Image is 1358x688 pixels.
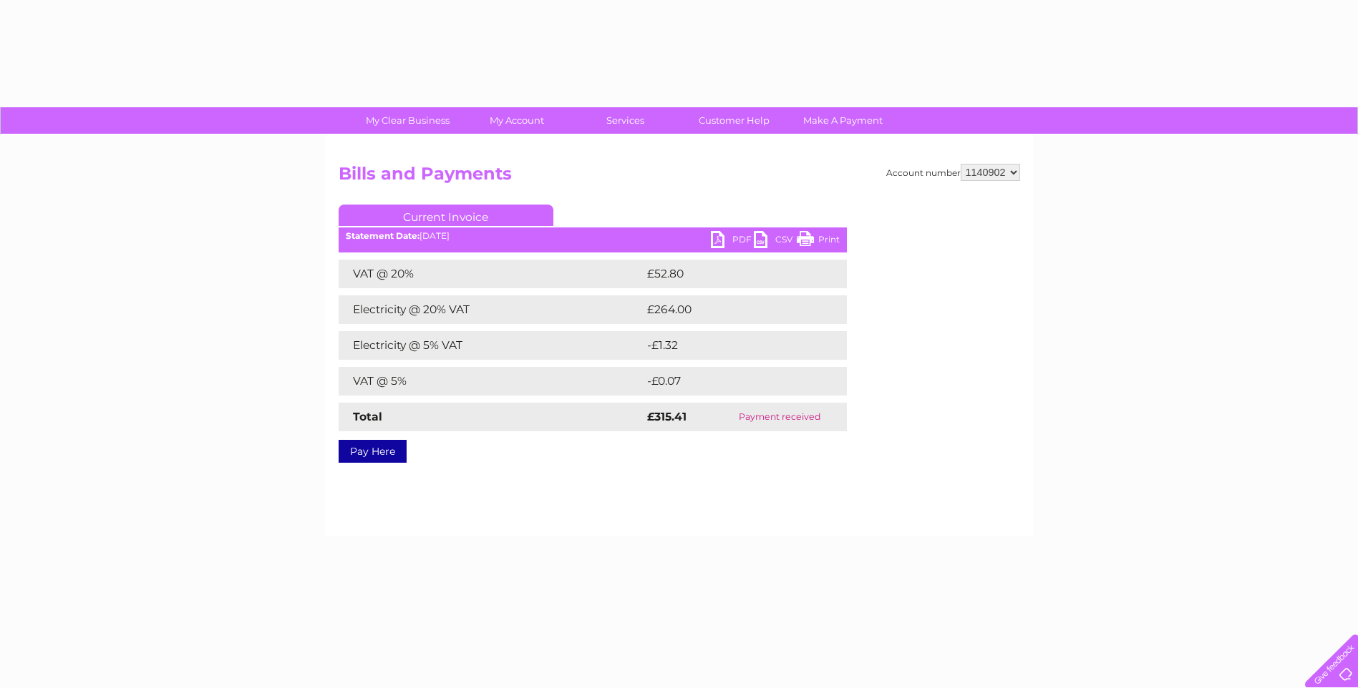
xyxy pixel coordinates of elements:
[457,107,576,134] a: My Account
[675,107,793,134] a: Customer Help
[644,367,817,395] td: -£0.07
[784,107,902,134] a: Make A Payment
[711,231,754,252] a: PDF
[713,403,846,431] td: Payment received
[644,260,818,288] td: £52.80
[339,331,644,360] td: Electricity @ 5% VAT
[797,231,840,252] a: Print
[754,231,797,252] a: CSV
[353,410,382,423] strong: Total
[339,260,644,288] td: VAT @ 20%
[339,205,553,226] a: Current Invoice
[644,331,815,360] td: -£1.32
[566,107,684,134] a: Services
[647,410,687,423] strong: £315.41
[339,231,847,241] div: [DATE]
[644,295,822,324] td: £264.00
[349,107,467,134] a: My Clear Business
[346,230,419,241] b: Statement Date:
[339,164,1020,191] h2: Bills and Payments
[339,367,644,395] td: VAT @ 5%
[339,295,644,324] td: Electricity @ 20% VAT
[886,164,1020,181] div: Account number
[339,440,407,463] a: Pay Here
